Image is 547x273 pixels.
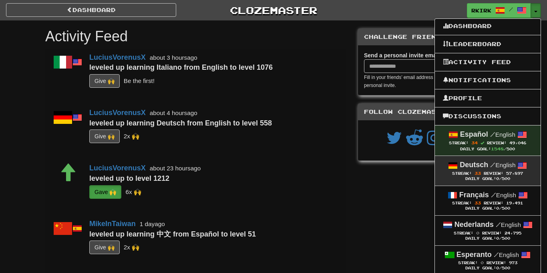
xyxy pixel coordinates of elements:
span: Review: [482,231,502,235]
span: 33 [475,200,481,205]
a: Nederlands /English Streak: 0 Review: 24,795 Daily Goal:0/500 [435,216,541,245]
span: 19,491 [506,201,523,205]
a: LuciusVorenusX [89,109,146,117]
span: / [509,6,513,12]
a: Deutsch /English Streak: 33 Review: 57,897 Daily Goal:0/500 [435,156,541,185]
span: 0 [496,176,499,181]
strong: Deutsch [460,161,488,169]
small: English [491,192,516,198]
h1: Activity Feed [45,28,346,44]
strong: Esperanto [457,251,492,259]
small: 1 day ago [140,220,165,227]
span: 973 [509,261,517,265]
span: 0 [496,206,499,210]
span: Review: [487,261,506,265]
span: 0 [496,266,499,270]
div: Challenge Friends [358,29,501,45]
div: Daily Goal: /500 [443,176,533,182]
a: LuciusVorenusX [89,53,146,61]
span: 57,897 [506,171,523,176]
small: English [494,251,519,258]
button: Give 🙌 [89,241,120,254]
a: Profile [435,93,541,103]
small: Floria7<br />superwinston<br />19cupsofcoffee<br />rkirk<br />Cezrun64<br />CharmingTigress [125,188,141,195]
small: Be the first! [124,77,155,84]
small: Fill in your friends’ email address and we’ll send them a personal invite. [364,75,481,88]
a: MikeInTaiwan [89,220,136,228]
strong: Send a personal invite email [364,52,439,59]
div: Daily Goal: /500 [443,206,533,211]
a: Español /English Streak: 34 Review: 49,046 Daily Goal:1548/500 [435,125,541,156]
a: Notifications [435,75,541,85]
small: 19cupsofcoffee<br />superwinston [124,244,139,251]
small: about 4 hours ago [150,109,197,116]
span: / [494,251,499,258]
small: about 3 hours ago [150,54,197,61]
span: 49,046 [509,141,526,145]
span: 34 [471,140,478,145]
a: Dashboard [435,21,541,31]
a: LuciusVorenusX [89,164,146,172]
a: Leaderboard [435,39,541,49]
strong: Français [459,191,489,199]
span: Streak: [454,231,473,235]
a: Clozemaster [188,3,358,17]
span: Streak: [452,201,472,205]
span: / [490,161,495,168]
span: Streak includes today. [481,141,484,145]
span: Streak: [452,171,472,176]
a: Dashboard [6,3,176,17]
span: / [496,221,501,228]
span: 24,795 [505,231,521,235]
span: 0 [496,236,499,241]
span: 0 [481,260,484,265]
strong: leveled up learning Italiano from English to level 1076 [89,63,273,71]
small: English [490,131,515,138]
a: Français /English Streak: 33 Review: 19,491 Daily Goal:0/500 [435,186,541,215]
a: Discussions [435,111,541,121]
a: rkirk / [467,3,531,18]
span: rkirk [471,7,491,14]
strong: Nederlands [454,220,494,229]
div: Daily Goal: /500 [443,266,533,271]
small: CharmingTigress<br />Floria7 [124,133,139,140]
span: Streak: [458,261,478,265]
strong: Español [460,130,488,138]
span: 1548 [491,146,504,151]
span: 33 [475,171,481,176]
small: English [496,221,521,228]
span: 0 [476,231,479,235]
small: English [490,162,515,168]
a: Activity Feed [435,57,541,67]
div: Follow Clozemaster [358,104,501,120]
span: Streak: [449,141,469,145]
strong: leveled up learning 中文 from Español to level 51 [89,230,256,238]
span: Review: [484,171,503,176]
small: about 23 hours ago [150,165,201,172]
div: Daily Goal: /500 [443,236,533,241]
span: Review: [484,201,503,205]
strong: leveled up learning Deutsch from English to level 558 [89,119,272,127]
span: / [491,191,496,198]
span: Review: [487,141,507,145]
button: Gave 🙌 [89,185,121,199]
div: Daily Goal: /500 [443,146,533,152]
button: Give 🙌 [89,129,120,143]
span: / [490,131,495,138]
strong: leveled up to level 1212 [89,174,169,182]
button: Give 🙌 [89,74,120,88]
